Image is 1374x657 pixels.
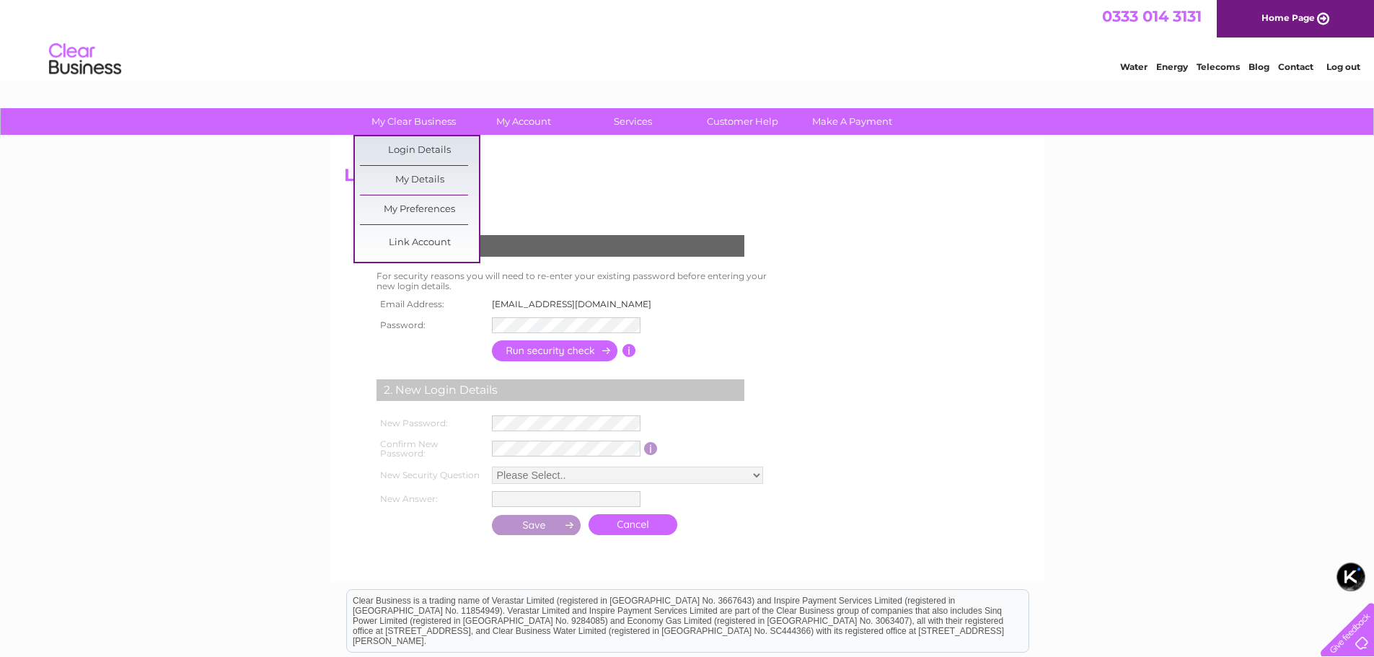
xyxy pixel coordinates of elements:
[344,165,1031,193] h2: Login Details
[1278,61,1313,72] a: Contact
[373,268,783,295] td: For security reasons you will need to re-enter your existing password before entering your new lo...
[683,108,802,135] a: Customer Help
[1156,61,1188,72] a: Energy
[373,295,488,314] th: Email Address:
[360,166,479,195] a: My Details
[360,195,479,224] a: My Preferences
[354,108,473,135] a: My Clear Business
[360,136,479,165] a: Login Details
[373,314,488,337] th: Password:
[573,108,692,135] a: Services
[1197,61,1240,72] a: Telecoms
[376,379,744,401] div: 2. New Login Details
[622,344,636,357] input: Information
[644,442,658,455] input: Information
[488,295,664,314] td: [EMAIL_ADDRESS][DOMAIN_NAME]
[373,435,488,464] th: Confirm New Password:
[589,514,677,535] a: Cancel
[1326,61,1360,72] a: Log out
[1249,61,1269,72] a: Blog
[347,8,1029,70] div: Clear Business is a trading name of Verastar Limited (registered in [GEOGRAPHIC_DATA] No. 3667643...
[1102,7,1202,25] a: 0333 014 3131
[360,229,479,257] a: Link Account
[1120,61,1148,72] a: Water
[492,515,581,535] input: Submit
[373,463,488,488] th: New Security Question
[373,412,488,435] th: New Password:
[464,108,583,135] a: My Account
[793,108,912,135] a: Make A Payment
[373,488,488,511] th: New Answer:
[48,38,122,81] img: logo.png
[376,235,744,257] div: 1. Security Check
